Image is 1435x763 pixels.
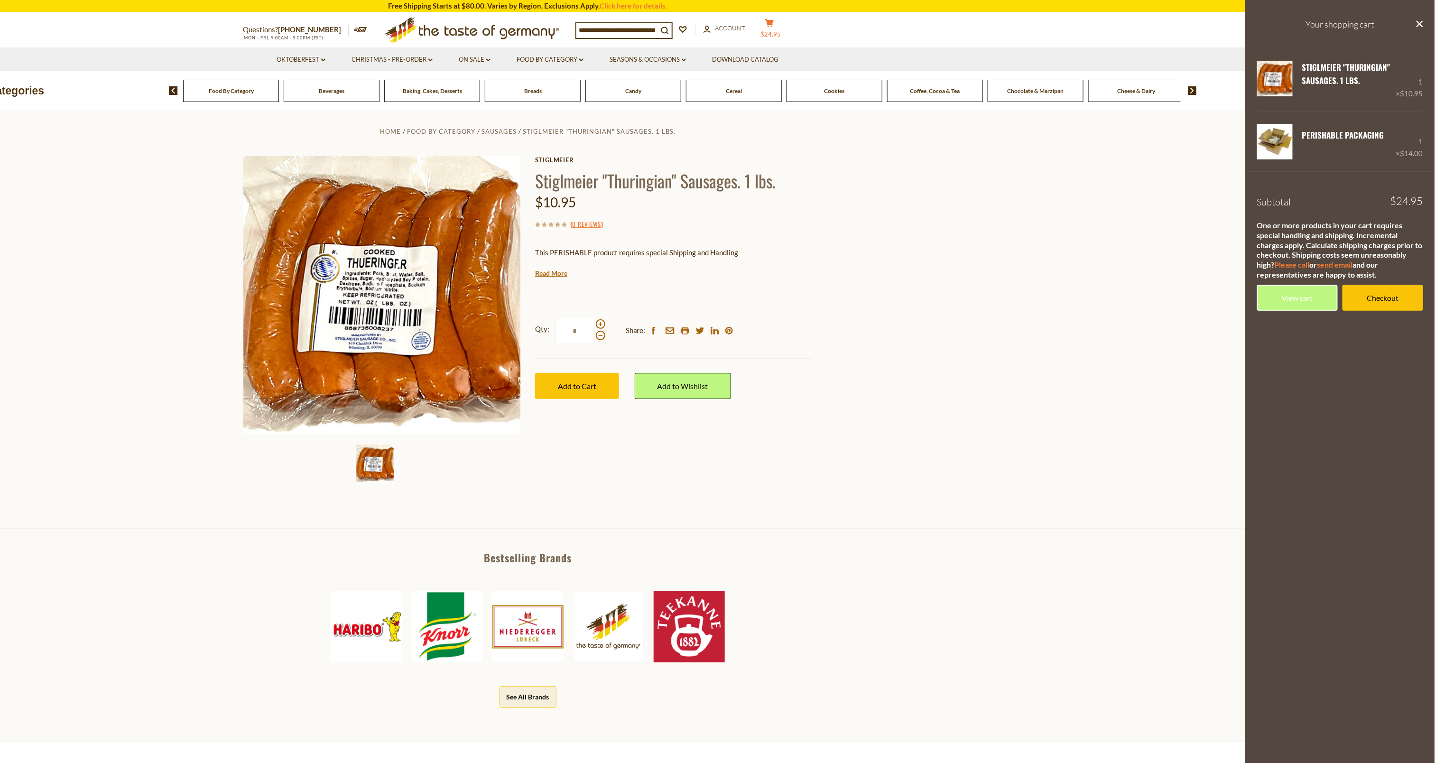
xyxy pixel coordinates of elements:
[1302,61,1390,86] a: Stiglmeier "Thuringian" Sausages. 1 lbs.
[654,591,725,662] img: Teekanne
[715,24,746,32] span: Account
[169,86,178,95] img: previous arrow
[824,87,845,94] a: Cookies
[1400,149,1423,158] span: $14.00
[1117,87,1155,94] a: Cheese & Dairy
[209,87,254,94] a: Food By Category
[600,1,667,10] a: Click here for details.
[352,55,433,65] a: Christmas - PRE-ORDER
[1317,260,1353,269] a: send email
[910,87,960,94] a: Coffee, Cocoa & Tea
[535,247,813,259] p: This PERISHABLE product requires special Shipping and Handling
[277,55,325,65] a: Oktoberfest
[523,128,676,135] a: Stiglmeier "Thuringian" Sausages. 1 lbs.
[243,35,324,40] span: MON - FRI, 9:00AM - 5:00PM (EST)
[625,87,641,94] a: Candy
[573,591,644,662] img: The Taste of Germany
[524,87,542,94] a: Breads
[535,170,813,191] h1: Stiglmeier "Thuringian" Sausages. 1 lbs.
[243,24,349,36] p: Questions?
[626,325,646,336] span: Share:
[1008,87,1064,94] a: Chocolate & Marzipan
[459,55,491,65] a: On Sale
[407,128,475,135] a: Food By Category
[712,55,778,65] a: Download Catalog
[1257,285,1338,311] a: View cart
[1257,124,1293,159] img: PERISHABLE Packaging
[1257,61,1293,96] img: Stiglmeier "Thuringian" Sausages. 1 lbs.
[535,323,549,335] strong: Qty:
[492,591,564,662] img: Niederegger
[635,373,731,399] a: Add to Wishlist
[243,156,521,434] img: Stiglmeier "Thuringian" Sausages. 1 lbs.
[356,445,394,483] img: Stiglmeier "Thuringian" Sausages. 1 lbs.
[1390,196,1423,206] span: $24.95
[535,156,813,164] a: Stiglmeier
[756,19,784,42] button: $24.95
[558,381,596,391] span: Add to Cart
[535,269,567,278] a: Read More
[704,23,746,34] a: Account
[544,266,813,278] li: We will ship this product in heat-protective packaging and ice.
[412,591,483,662] img: Knorr
[535,373,619,399] button: Add to Cart
[380,128,401,135] a: Home
[278,25,342,34] a: [PHONE_NUMBER]
[481,128,517,135] a: Sausages
[403,87,462,94] a: Baking, Cakes, Desserts
[1188,86,1197,95] img: next arrow
[570,219,603,229] span: ( )
[1396,61,1423,100] div: 1 ×
[1342,285,1423,311] a: Checkout
[319,87,344,94] a: Beverages
[1396,124,1423,159] div: 1 ×
[331,591,402,662] img: Haribo
[555,318,594,344] input: Qty:
[500,686,556,707] button: See All Brands
[1257,196,1291,208] span: Subtotal
[535,194,576,210] span: $10.95
[1257,221,1423,280] div: One or more products in your cart requires special handling and shipping. Incremental charges app...
[517,55,583,65] a: Food By Category
[610,55,686,65] a: Seasons & Occasions
[1302,129,1384,141] a: PERISHABLE Packaging
[1257,61,1293,100] a: Stiglmeier "Thuringian" Sausages. 1 lbs.
[760,30,781,38] span: $24.95
[1400,89,1423,98] span: $10.95
[726,87,742,94] a: Cereal
[572,219,601,230] a: 0 Reviews
[1275,260,1310,269] a: Please call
